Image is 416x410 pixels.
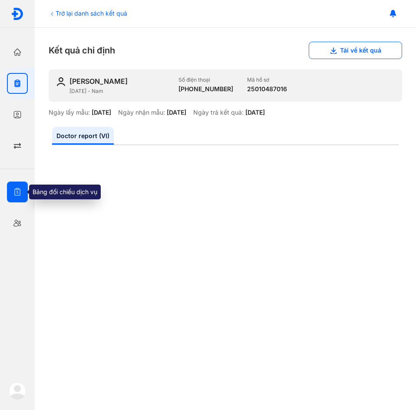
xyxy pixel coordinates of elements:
img: logo [9,382,26,400]
div: Trở lại danh sách kết quả [49,9,127,18]
div: [DATE] [92,109,111,116]
img: user-icon [56,76,66,87]
div: [DATE] [245,109,265,116]
div: [PERSON_NAME] [69,76,128,86]
div: [DATE] - Nam [69,88,172,95]
div: Ngày lấy mẫu: [49,109,90,116]
div: [DATE] [167,109,186,116]
div: Số điện thoại [178,76,233,83]
button: Tải về kết quả [309,42,402,59]
div: [PHONE_NUMBER] [178,85,233,93]
img: logo [11,7,24,20]
div: Ngày nhận mẫu: [118,109,165,116]
a: Doctor report (VI) [52,127,114,145]
div: Mã hồ sơ [247,76,287,83]
div: 25010487016 [247,85,287,93]
div: Kết quả chỉ định [49,42,402,59]
div: Ngày trả kết quả: [193,109,244,116]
